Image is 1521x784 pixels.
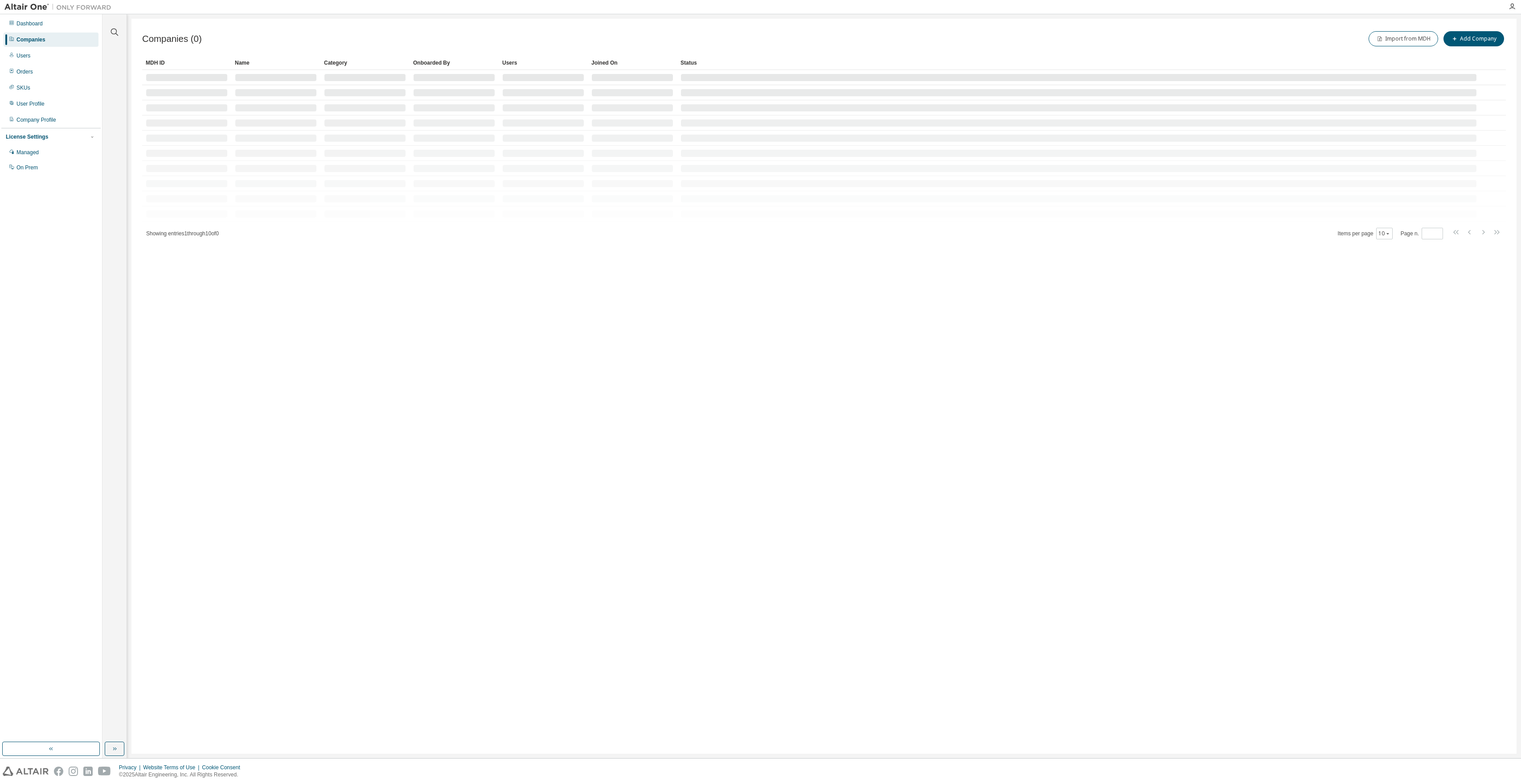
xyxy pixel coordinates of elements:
[3,767,49,776] img: altair_logo.svg
[16,20,43,27] div: Dashboard
[16,84,30,91] div: SKUs
[1401,228,1443,239] span: Page n.
[324,56,406,70] div: Category
[16,100,45,107] div: User Profile
[143,764,202,771] div: Website Terms of Use
[1369,31,1438,46] button: Import from MDH
[16,36,45,43] div: Companies
[502,56,584,70] div: Users
[1443,31,1504,46] button: Add Company
[16,164,38,171] div: On Prem
[591,56,673,70] div: Joined On
[146,230,219,237] span: Showing entries 1 through 10 of 0
[202,764,245,771] div: Cookie Consent
[1378,230,1390,237] button: 10
[16,52,30,59] div: Users
[146,56,228,70] div: MDH ID
[119,764,143,771] div: Privacy
[16,116,56,123] div: Company Profile
[235,56,317,70] div: Name
[119,771,246,779] p: © 2025 Altair Engineering, Inc. All Rights Reserved.
[16,68,33,75] div: Orders
[142,34,202,44] span: Companies (0)
[6,133,48,140] div: License Settings
[1338,228,1393,239] span: Items per page
[98,767,111,776] img: youtube.svg
[16,149,39,156] div: Managed
[4,3,116,12] img: Altair One
[681,56,1477,70] div: Status
[54,767,63,776] img: facebook.svg
[83,767,93,776] img: linkedin.svg
[69,767,78,776] img: instagram.svg
[413,56,495,70] div: Onboarded By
